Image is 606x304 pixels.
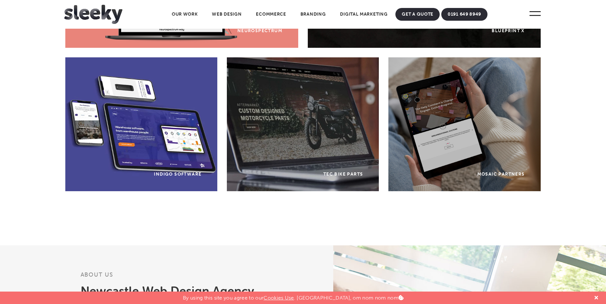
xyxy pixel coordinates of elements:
[64,5,122,24] img: Sleeky Web Design Newcastle
[263,295,294,301] a: Cookies Use
[334,8,394,21] a: Digital Marketing
[81,271,258,283] h3: About Us
[65,57,217,191] a: Indigo Software
[183,292,404,301] p: By using this site you agree to our . [GEOGRAPHIC_DATA], om nom nom nom
[395,8,440,21] a: Get A Quote
[388,57,540,191] a: Mosaic Partners
[477,171,525,177] div: Mosaic Partners
[154,171,201,177] div: Indigo Software
[249,8,292,21] a: Ecommerce
[206,8,248,21] a: Web Design
[492,28,524,33] div: Blueprint X
[294,8,332,21] a: Branding
[323,171,363,177] div: TEC Bike Parts
[227,57,379,191] a: TEC Bike Parts
[441,8,487,21] a: 0191 649 8949
[81,283,258,299] h1: Newcastle Web Design Agency
[237,28,282,33] div: Neurospectrum
[165,8,204,21] a: Our Work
